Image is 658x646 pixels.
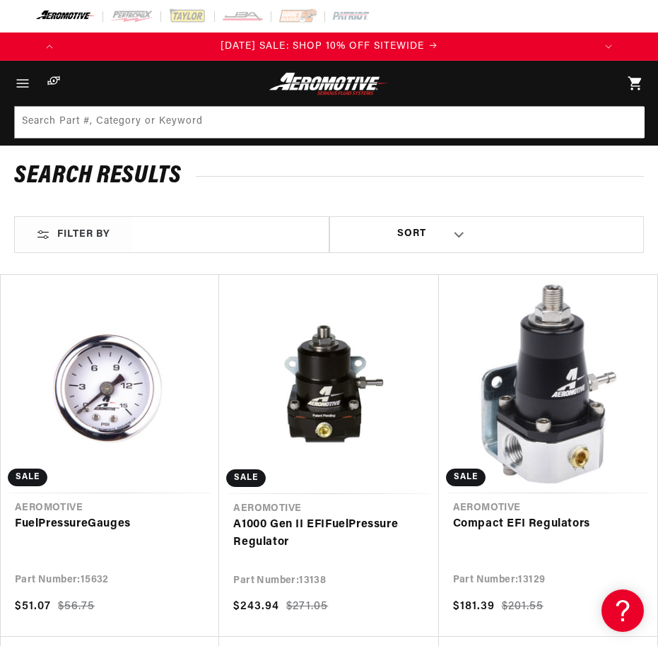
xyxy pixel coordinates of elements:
input: Search Part #, Category or Keyword [15,107,645,138]
div: Filter By [15,217,131,252]
summary: Menu [7,61,38,106]
button: Search Part #, Category or Keyword [612,107,643,138]
div: Announcement [64,39,594,54]
a: A1000 Gen II EFIFuelPressure Regulator [233,516,424,552]
div: 1 of 3 [64,39,594,54]
button: Translation missing: en.sections.announcements.previous_announcement [35,33,64,61]
a: Compact EFI Regulators [453,515,643,534]
h2: Search Results [14,165,644,188]
img: Aeromotive [266,72,392,95]
span: [DATE] SALE: SHOP 10% OFF SITEWIDE [221,41,424,52]
a: FuelPressureGauges [15,515,205,534]
button: Translation missing: en.sections.announcements.next_announcement [594,33,623,61]
select: Sort by [330,217,493,252]
a: [DATE] SALE: SHOP 10% OFF SITEWIDE [64,39,594,54]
